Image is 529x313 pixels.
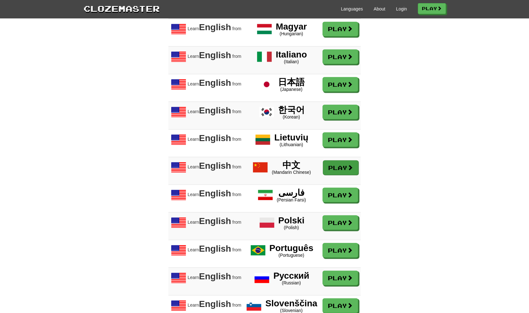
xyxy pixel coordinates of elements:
a: Polski (Polish) [259,220,304,225]
img: Learn English (English) from Português (Portuguese) [171,242,186,258]
span: (Polish) [284,225,299,230]
span: Italiano [276,50,307,59]
span: (Japanese) [280,86,302,92]
img: 日本語 Japanese [259,77,274,92]
a: Play [322,270,358,285]
img: Learn English (English) from Italiano (Italian) [171,49,186,64]
img: Learn English (English) from Slovenščina (Slovenian) [171,298,186,313]
a: Clozemaster [84,3,160,14]
span: فارسی [277,188,306,198]
span: (Korean) [283,114,300,119]
a: Play [322,187,358,202]
a: Português (Portuguese) [250,247,313,252]
img: Magyar Hungarian [257,21,272,37]
a: Play [322,77,358,92]
a: 日本語 (Japanese) [259,81,305,86]
span: English [199,188,231,198]
span: (Portuguese) [278,252,304,257]
a: Play [323,160,358,175]
span: from [232,54,241,59]
span: Learn [168,129,244,157]
span: from [232,247,241,252]
img: Polski Polish [259,215,275,230]
span: English [199,78,231,88]
span: English [199,216,231,226]
a: 中文 (Mandarin Chinese) [253,164,311,169]
span: English [199,50,231,60]
span: English [199,299,231,309]
span: Learn [168,212,244,240]
a: Italiano (Italian) [257,54,307,59]
a: Play [322,49,358,64]
a: Login [396,6,407,12]
a: Play [322,298,358,313]
img: Русский Russian [254,270,269,285]
span: (Lithuanian) [280,142,303,147]
a: Русский (Russian) [254,275,309,280]
img: Slovenščina Slovenian [246,298,261,313]
a: Languages [341,6,363,12]
a: Play [322,105,358,119]
span: from [232,109,241,114]
span: from [232,275,241,280]
span: Русский [273,271,309,281]
span: from [232,81,241,86]
a: Play [322,22,358,36]
span: from [232,220,241,225]
img: 한국어 Korean [259,104,274,119]
span: English [199,161,231,171]
span: from [232,192,241,197]
a: Play [322,132,358,147]
a: 한국어 (Korean) [259,109,305,114]
span: Learn [168,267,244,295]
img: Learn English (English) from 中文 (Mandarin Chinese) [171,160,186,175]
a: فارسی (Persian Farsi) [258,192,306,197]
a: Play [322,215,358,230]
span: from [232,26,241,31]
span: English [199,133,231,143]
span: Magyar [276,22,307,32]
a: Magyar (Hungarian) [257,26,307,31]
span: (Slovenian) [280,308,302,313]
img: Learn English (English) from Lietuvių (Lithuanian) [171,132,186,147]
span: Learn [168,101,244,129]
a: Play [322,243,358,257]
span: from [232,303,241,308]
img: Italiano Italian [257,49,272,64]
a: About [374,6,385,12]
a: Slovenščina (Slovenian) [246,303,317,308]
span: Learn [168,157,244,184]
span: Learn [168,18,244,46]
img: Learn English (English) from فارسی (Persian Farsi) [171,187,186,202]
span: Português [269,243,313,253]
span: Learn [168,46,244,74]
span: English [199,105,231,115]
span: Learn [168,184,244,212]
span: (Mandarin Chinese) [272,169,311,174]
a: Play [418,3,446,14]
img: Learn English (English) from Русский (Russian) [171,270,186,285]
span: Lietuvių [274,133,308,142]
span: (Russian) [282,280,301,285]
span: English [199,23,231,32]
span: 한국어 [278,105,305,115]
span: from [232,137,241,142]
span: Learn [168,240,244,267]
span: (Hungarian) [280,31,303,36]
span: Polski [278,215,304,225]
span: English [199,244,231,254]
span: Learn [168,74,244,101]
img: Learn English (English) from 日本語 (Japanese) [171,77,186,92]
img: Learn English (English) from Polski (Polish) [171,215,186,230]
img: فارسی Persian Farsi [258,187,273,202]
img: Português Portuguese [250,242,266,258]
span: English [199,271,231,281]
span: (Italian) [284,59,299,64]
span: from [232,164,241,169]
span: (Persian Farsi) [277,197,306,202]
span: 日本語 [278,77,305,87]
img: Learn English (English) from Magyar (Hungarian) [171,21,186,37]
a: Lietuvių (Lithuanian) [255,137,308,142]
img: 中文 Mandarin Chinese [253,160,268,175]
img: Learn English (English) from 한국어 (Korean) [171,104,186,119]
